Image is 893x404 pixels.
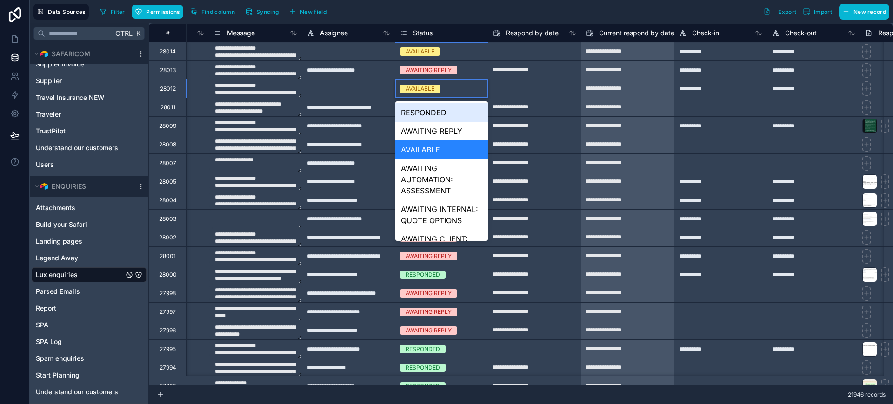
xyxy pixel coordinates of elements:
[406,66,452,74] div: AWAITING REPLY
[300,8,327,15] span: New field
[160,48,176,55] div: 28014
[160,308,176,316] div: 27997
[800,4,835,20] button: Import
[406,345,440,353] div: RESPONDED
[395,200,488,230] div: AWAITING INTERNAL: QUOTE OPTIONS
[160,85,176,93] div: 28012
[96,5,128,19] button: Filter
[160,345,176,353] div: 27995
[406,382,440,391] div: RESPONDED
[242,5,286,19] a: Syncing
[848,391,886,398] span: 21946 records
[814,8,832,15] span: Import
[406,326,452,335] div: AWAITING REPLY
[406,85,434,93] div: AVAILABLE
[406,308,452,316] div: AWAITING REPLY
[114,27,133,39] span: Ctrl
[395,230,488,271] div: AWAITING CLIENT: QUOTE OPTIONS SENT
[111,8,125,15] span: Filter
[839,4,889,20] button: New record
[159,271,177,278] div: 28000
[320,28,348,38] span: Assignee
[506,28,559,38] span: Respond by date
[778,8,796,15] span: Export
[406,47,434,56] div: AVAILABLE
[406,271,440,279] div: RESPONDED
[395,103,488,122] div: RESPONDED
[242,5,282,19] button: Syncing
[159,141,176,148] div: 28008
[413,28,433,38] span: Status
[159,122,176,130] div: 28009
[159,197,177,204] div: 28004
[159,178,176,185] div: 28005
[187,5,238,19] button: Find column
[156,29,179,36] div: #
[201,8,235,15] span: Find column
[160,327,176,334] div: 27996
[132,5,187,19] a: Permissions
[135,30,141,37] span: K
[785,28,817,38] span: Check-out
[406,364,440,372] div: RESPONDED
[692,28,719,38] span: Check-in
[48,8,86,15] span: Data Sources
[227,28,255,38] span: Message
[395,122,488,140] div: AWAITING REPLY
[160,252,176,260] div: 28001
[286,5,330,19] button: New field
[406,289,452,298] div: AWAITING REPLY
[160,383,176,390] div: 27993
[132,5,183,19] button: Permissions
[146,8,180,15] span: Permissions
[159,234,176,241] div: 28002
[160,364,176,371] div: 27994
[256,8,279,15] span: Syncing
[395,140,488,159] div: AVAILABLE
[160,66,176,74] div: 28013
[853,8,886,15] span: New record
[33,4,89,20] button: Data Sources
[760,4,800,20] button: Export
[406,252,452,260] div: AWAITING REPLY
[160,290,176,297] div: 27998
[599,28,674,38] span: Current respond by date
[835,4,889,20] a: New record
[160,104,175,111] div: 28011
[395,159,488,200] div: AWAITING AUTOMATION: ASSESSMENT
[159,159,176,167] div: 28007
[159,215,176,223] div: 28003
